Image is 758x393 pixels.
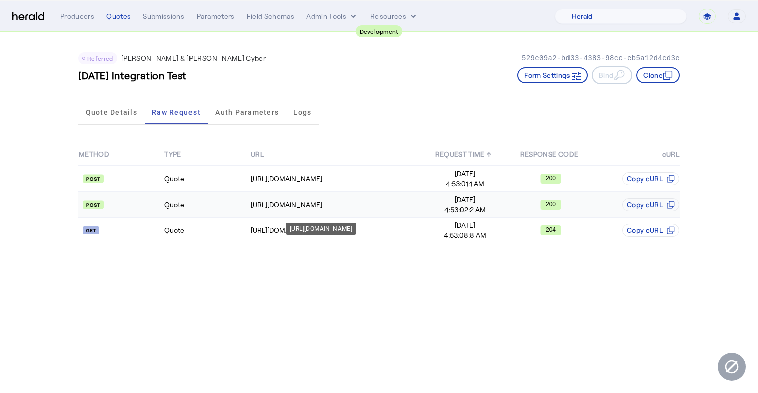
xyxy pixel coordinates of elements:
[164,218,250,243] td: Quote
[592,66,632,84] button: Bind
[215,109,279,116] span: Auth Parameters
[293,109,311,116] span: Logs
[423,205,507,215] span: 4:53:02:2 AM
[78,143,164,166] th: METHOD
[508,143,594,166] th: RESPONSE CODE
[12,12,44,21] img: Herald Logo
[143,11,184,21] div: Submissions
[622,224,679,237] button: Copy cURL
[522,53,680,63] p: 529e09a2-bd33-4383-98cc-eb5a12d4cd3e
[251,200,422,210] div: [URL][DOMAIN_NAME]
[546,175,556,182] text: 200
[356,25,403,37] div: Development
[622,198,679,211] button: Copy cURL
[121,53,266,63] p: [PERSON_NAME] & [PERSON_NAME] Cyber
[423,169,507,179] span: [DATE]
[164,192,250,218] td: Quote
[306,11,358,21] button: internal dropdown menu
[636,67,680,83] button: Clone
[286,223,356,235] div: [URL][DOMAIN_NAME]
[517,67,588,83] button: Form Settings
[247,11,295,21] div: Field Schemas
[423,179,507,189] span: 4:53:01:1 AM
[60,11,94,21] div: Producers
[422,143,508,166] th: REQUEST TIME
[423,194,507,205] span: [DATE]
[594,143,680,166] th: cURL
[86,109,137,116] span: Quote Details
[197,11,235,21] div: Parameters
[106,11,131,21] div: Quotes
[251,225,422,235] div: [URL][DOMAIN_NAME]
[487,150,491,158] span: ↑
[370,11,418,21] button: Resources dropdown menu
[164,166,250,192] td: Quote
[164,143,250,166] th: TYPE
[250,143,422,166] th: URL
[78,68,187,82] h3: [DATE] Integration Test
[546,226,556,233] text: 204
[87,55,113,62] span: Referred
[423,230,507,240] span: 4:53:08:8 AM
[152,109,201,116] span: Raw Request
[546,201,556,208] text: 200
[622,172,679,185] button: Copy cURL
[251,174,422,184] div: [URL][DOMAIN_NAME]
[423,220,507,230] span: [DATE]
